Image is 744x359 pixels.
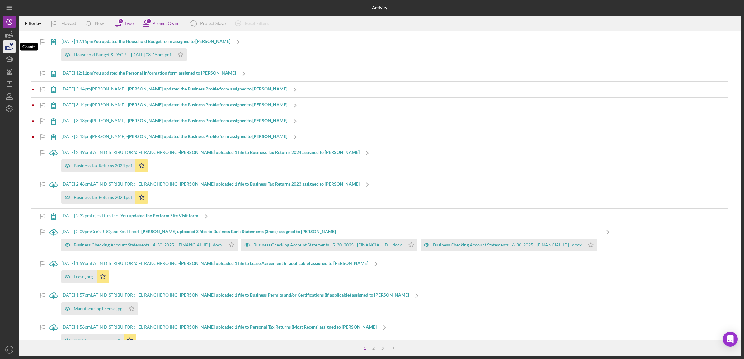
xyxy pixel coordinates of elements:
b: [PERSON_NAME] updated the Business Profile form assigned to [PERSON_NAME] [128,86,287,91]
button: Lease.jpeg [61,270,109,283]
b: [PERSON_NAME] uploaded 1 file to Business Permits and/or Certifications (if applicable) assigned ... [180,292,409,297]
div: Business Checking Account Statements - 6_30_2025 - [FINANCIAL_ID] -.docx [433,242,582,247]
div: Business Tax Returns 2023.pdf [74,195,132,200]
div: [DATE] 3:14pm [PERSON_NAME] - [61,86,287,91]
b: Activity [372,5,387,10]
div: [DATE] 2:32pm Lejes Tires Inc - [61,213,198,218]
div: [DATE] 1:57pm LATIN DISTRIBUITOR @ EL RANCHERO INC - [61,292,409,297]
div: Open Intercom Messenger [723,332,738,347]
div: [DATE] 2:46pm LATIN DISTRIBUITOR @ EL RANCHERO INC - [61,182,360,186]
div: Project Stage [200,21,226,26]
button: 2024 Personal Taxes.pdf [61,334,136,347]
div: Lease.jpeg [74,274,93,279]
div: 2 [369,346,378,351]
div: [DATE] 1:56pm LATIN DISTRIBUITOR @ EL RANCHERO INC - [61,324,377,329]
a: [DATE] 2:09pmCre's BBQ and Soul Food -[PERSON_NAME] uploaded 3 files to Business Bank Statements ... [46,224,616,256]
div: Household Budget & DSCR -- [DATE] 03_15pm.pdf [74,52,171,57]
div: Business Checking Account Statements - 4_30_2025 - [FINANCIAL_ID] -.docx [74,242,222,247]
button: Business Checking Account Statements - 6_30_2025 - [FINANCIAL_ID] -.docx [421,239,597,251]
div: 2024 Personal Taxes.pdf [74,338,120,343]
div: [DATE] 3:13pm [PERSON_NAME] - [61,134,287,139]
div: 1 [360,346,369,351]
b: You updated the Personal Information form assigned to [PERSON_NAME] [93,70,236,76]
a: [DATE] 3:14pm[PERSON_NAME] -[PERSON_NAME] updated the Business Profile form assigned to [PERSON_N... [46,98,303,113]
button: GS [3,343,16,356]
div: [DATE] 2:49pm LATIN DISTRIBUITOR @ EL RANCHERO INC - [61,150,360,155]
div: [DATE] 12:15pm [61,39,230,44]
div: [DATE] 12:11pm [61,71,236,76]
button: Business Checking Account Statements - 4_30_2025 - [FINANCIAL_ID] -.docx [61,239,238,251]
b: [PERSON_NAME] updated the Business Profile form assigned to [PERSON_NAME] [128,102,287,107]
div: 3 [118,18,124,24]
b: [PERSON_NAME] uploaded 3 files to Business Bank Statements (3mos) assigned to [PERSON_NAME] [141,229,336,234]
div: [DATE] 3:13pm [PERSON_NAME] - [61,118,287,123]
a: [DATE] 2:49pmLATIN DISTRIBUITOR @ EL RANCHERO INC -[PERSON_NAME] uploaded 1 file to Business Tax ... [46,145,375,177]
a: [DATE] 2:32pmLejes Tires Inc -You updated the Perform Site Visit form [46,209,214,224]
button: Reset Filters [230,17,275,30]
div: 1 [146,18,152,24]
button: Manufacuring license.jpg [61,302,138,315]
b: [PERSON_NAME] uploaded 1 file to Personal Tax Returns (Most Recent) assigned to [PERSON_NAME] [180,324,377,329]
a: [DATE] 3:13pm[PERSON_NAME] -[PERSON_NAME] updated the Business Profile form assigned to [PERSON_N... [46,113,303,129]
div: Reset Filters [245,17,269,30]
button: Household Budget & DSCR -- [DATE] 03_15pm.pdf [61,48,187,61]
a: [DATE] 2:46pmLATIN DISTRIBUITOR @ EL RANCHERO INC -[PERSON_NAME] uploaded 1 file to Business Tax ... [46,177,375,208]
button: New [82,17,110,30]
b: [PERSON_NAME] updated the Business Profile form assigned to [PERSON_NAME] [128,118,287,123]
div: Manufacuring license.jpg [74,306,122,311]
div: Type [125,21,134,26]
button: Business Tax Returns 2024.pdf [61,159,148,172]
b: [PERSON_NAME] uploaded 1 file to Lease Agreement (if applicable) assigned to [PERSON_NAME] [180,260,368,266]
a: [DATE] 1:57pmLATIN DISTRIBUITOR @ EL RANCHERO INC -[PERSON_NAME] uploaded 1 file to Business Perm... [46,288,425,319]
div: Flagged [61,17,76,30]
button: Flagged [46,17,82,30]
div: Filter by [25,21,46,26]
a: [DATE] 12:15pmYou updated the Household Budget form assigned to [PERSON_NAME]Household Budget & D... [46,34,246,66]
div: Business Checking Account Statements - 5_30_2025 - [FINANCIAL_ID] -.docx [253,242,402,247]
div: [DATE] 1:59pm LATIN DISTRIBUITOR @ EL RANCHERO INC - [61,261,368,266]
b: [PERSON_NAME] uploaded 1 file to Business Tax Returns 2023 assigned to [PERSON_NAME] [180,181,360,186]
b: You updated the Perform Site Visit form [120,213,198,218]
button: Business Tax Returns 2023.pdf [61,191,148,204]
div: [DATE] 3:14pm [PERSON_NAME] - [61,102,287,107]
button: Business Checking Account Statements - 5_30_2025 - [FINANCIAL_ID] -.docx [241,239,417,251]
b: [PERSON_NAME] uploaded 1 file to Business Tax Returns 2024 assigned to [PERSON_NAME] [180,150,360,155]
a: [DATE] 3:13pm[PERSON_NAME] -[PERSON_NAME] updated the Business Profile form assigned to [PERSON_N... [46,129,303,145]
div: Business Tax Returns 2024.pdf [74,163,132,168]
div: Project Owner [153,21,181,26]
a: [DATE] 3:14pm[PERSON_NAME] -[PERSON_NAME] updated the Business Profile form assigned to [PERSON_N... [46,82,303,97]
b: [PERSON_NAME] updated the Business Profile form assigned to [PERSON_NAME] [128,134,287,139]
a: [DATE] 1:59pmLATIN DISTRIBUITOR @ EL RANCHERO INC -[PERSON_NAME] uploaded 1 file to Lease Agreeme... [46,256,384,288]
div: [DATE] 2:09pm Cre's BBQ and Soul Food - [61,229,600,234]
a: [DATE] 1:56pmLATIN DISTRIBUITOR @ EL RANCHERO INC -[PERSON_NAME] uploaded 1 file to Personal Tax ... [46,320,392,351]
div: 3 [378,346,387,351]
b: You updated the Household Budget form assigned to [PERSON_NAME] [93,39,230,44]
a: [DATE] 12:11pmYou updated the Personal Information form assigned to [PERSON_NAME] [46,66,252,81]
text: GS [7,348,12,352]
div: New [95,17,104,30]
